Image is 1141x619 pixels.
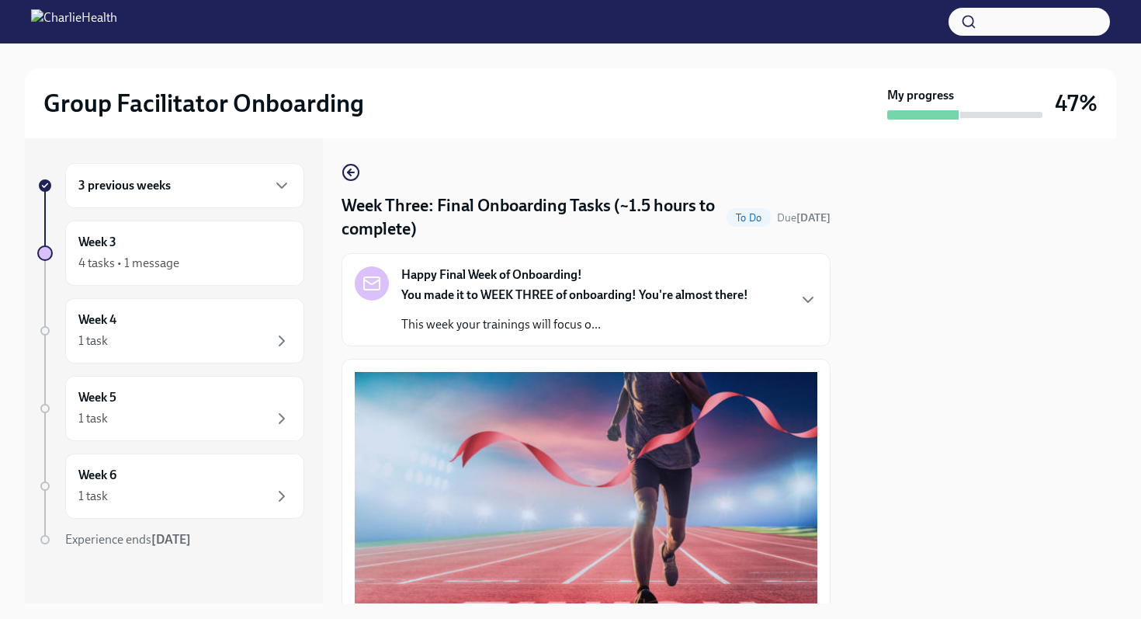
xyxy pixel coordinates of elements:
a: Week 34 tasks • 1 message [37,221,304,286]
img: CharlieHealth [31,9,117,34]
strong: My progress [887,87,954,104]
span: Experience ends [65,532,191,547]
span: To Do [727,212,771,224]
a: Week 61 task [37,454,304,519]
a: Week 51 task [37,376,304,441]
span: Due [777,211,831,224]
div: 1 task [78,488,108,505]
strong: Happy Final Week of Onboarding! [401,266,582,283]
h4: Week Three: Final Onboarding Tasks (~1.5 hours to complete) [342,194,720,241]
h6: Week 6 [78,467,116,484]
strong: [DATE] [796,211,831,224]
div: 3 previous weeks [65,163,304,208]
div: 4 tasks • 1 message [78,255,179,272]
h3: 47% [1055,89,1098,117]
p: This week your trainings will focus o... [401,316,748,333]
h6: 3 previous weeks [78,177,171,194]
div: 1 task [78,410,108,427]
h6: Week 4 [78,311,116,329]
strong: [DATE] [151,532,191,547]
div: 1 task [78,332,108,349]
strong: You made it to WEEK THREE of onboarding! You're almost there! [401,287,748,302]
h6: Week 5 [78,389,116,406]
h2: Group Facilitator Onboarding [43,88,364,119]
a: Week 41 task [37,298,304,363]
span: September 27th, 2025 10:00 [777,210,831,225]
h6: Week 3 [78,234,116,251]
